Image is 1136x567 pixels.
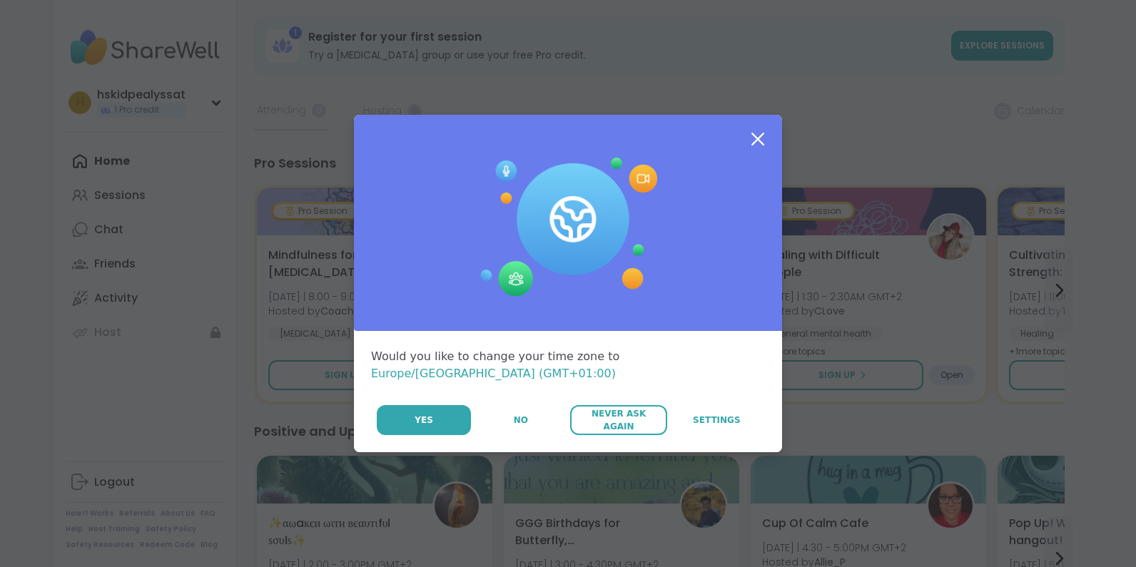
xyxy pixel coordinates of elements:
[570,405,666,435] button: Never Ask Again
[472,405,569,435] button: No
[377,405,471,435] button: Yes
[371,348,765,382] div: Would you like to change your time zone to
[577,407,659,433] span: Never Ask Again
[479,158,657,297] img: Session Experience
[371,367,616,380] span: Europe/[GEOGRAPHIC_DATA] (GMT+01:00)
[514,414,528,426] span: No
[415,414,433,426] span: Yes
[693,414,741,426] span: Settings
[669,405,765,435] a: Settings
